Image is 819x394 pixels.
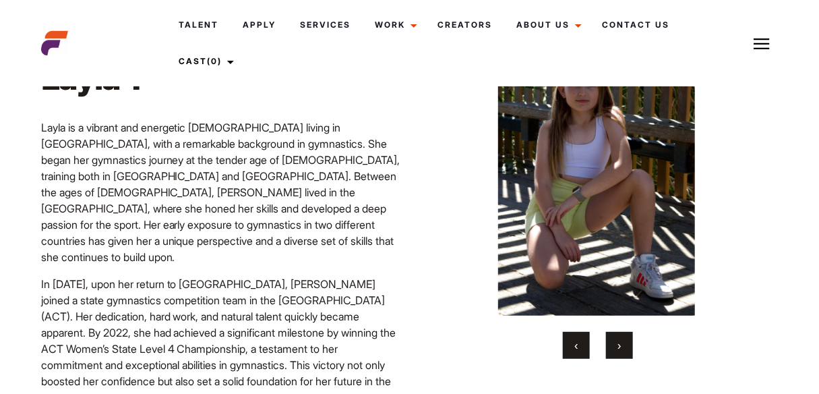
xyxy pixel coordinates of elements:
span: (0) [207,56,222,66]
span: Next [617,339,621,352]
img: Burger icon [754,36,770,52]
a: Talent [166,7,231,43]
a: Contact Us [590,7,681,43]
p: Layla is a vibrant and energetic [DEMOGRAPHIC_DATA] living in [GEOGRAPHIC_DATA], with a remarkabl... [41,119,402,265]
img: cropped-aefm-brand-fav-22-square.png [41,30,68,57]
a: Cast(0) [166,43,242,80]
a: Apply [231,7,288,43]
a: Services [288,7,363,43]
a: Creators [425,7,504,43]
a: About Us [504,7,590,43]
img: image5 2 [441,20,753,316]
span: Previous [574,339,578,352]
a: Work [363,7,425,43]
